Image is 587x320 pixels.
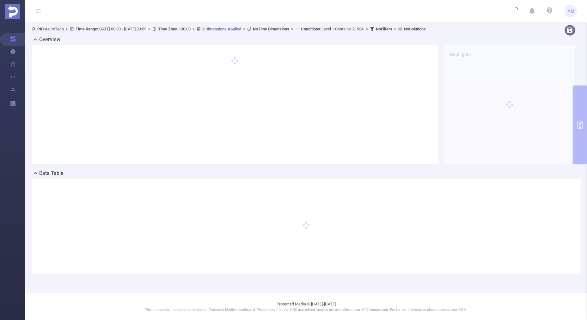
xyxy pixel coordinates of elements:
i: icon: loading [511,7,518,16]
span: > [241,27,247,31]
i: icon: user [32,27,37,31]
img: Protected Media [5,4,20,19]
b: PID: [37,27,45,31]
span: NM [567,5,574,17]
h2: Overview [39,36,60,43]
b: Conditions : [301,27,321,31]
b: Time Zone: [158,27,179,31]
b: Time Range: [76,27,98,31]
span: > [146,27,152,31]
span: > [364,27,370,31]
h2: Data Table [39,170,64,177]
span: > [191,27,197,31]
span: > [392,27,398,31]
span: > [289,27,295,31]
b: No Solutions [404,27,426,31]
b: No Time Dimensions [253,27,289,31]
u: 2 Dimensions Applied [202,27,241,31]
span: > [64,27,70,31]
span: Level 1 Contains '21534' [301,27,364,31]
b: No Filters [376,27,392,31]
p: This is a stable, in production version of Protected Media's dashboard. Please note that the MRC ... [41,307,571,313]
span: AzureTech [DATE] 00:00 - [DATE] 23:59 +00:00 [32,27,426,31]
footer: Protected Media © [DATE]-[DATE] [25,293,587,320]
